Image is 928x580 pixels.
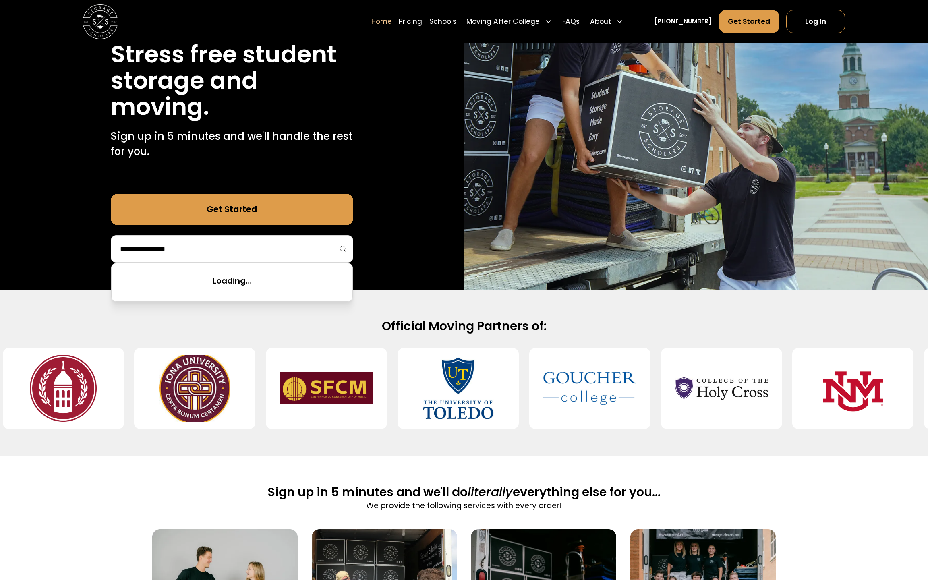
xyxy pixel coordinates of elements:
[111,194,353,225] a: Get Started
[786,10,845,33] a: Log In
[429,10,456,34] a: Schools
[543,355,636,422] img: Goucher College
[675,355,768,422] img: College of the Holy Cross
[562,10,580,34] a: FAQs
[280,355,373,422] img: San Francisco Conservatory of Music
[806,355,900,422] img: University of New Mexico
[267,484,661,500] h2: Sign up in 5 minutes and we'll do everything else for you...
[371,10,392,34] a: Home
[187,318,741,334] h2: Official Moving Partners of:
[399,10,422,34] a: Pricing
[586,10,626,34] div: About
[83,4,118,39] img: Storage Scholars main logo
[17,355,110,422] img: Southern Virginia University
[267,500,661,512] p: We provide the following services with every order!
[654,17,712,26] a: [PHONE_NUMBER]
[111,128,353,159] p: Sign up in 5 minutes and we'll handle the rest for you.
[719,10,779,33] a: Get Started
[590,17,611,27] div: About
[148,355,242,422] img: Iona University
[411,355,505,422] img: University of Toledo
[468,483,513,501] span: literally
[463,10,555,34] div: Moving After College
[466,17,540,27] div: Moving After College
[111,41,353,120] h1: Stress free student storage and moving.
